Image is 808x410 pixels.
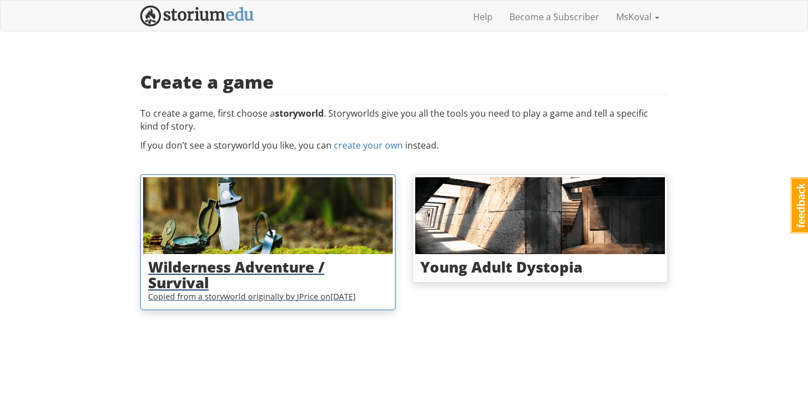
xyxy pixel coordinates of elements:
h3: Young Adult Dystopia [420,259,660,275]
img: StoriumEDU [140,6,254,26]
a: A modern hallway, made from concrete and fashioned with strange angles.Young Adult Dystopia [412,174,668,283]
a: Wilderness Adventure / SurvivalCopied from a storyworld originally by JPrice on[DATE] [140,174,396,311]
strong: storyworld [275,107,324,119]
p: If you don’t see a storyworld you like, you can instead. [140,139,668,152]
h3: Wilderness Adventure / Survival [148,259,388,291]
a: create your own [334,139,403,151]
img: jhptzdg5o2kxi3cbdpx8.jpg [143,177,393,254]
div: Copied from a storyworld originally by JPrice on [DATE] [148,291,388,303]
a: Help [465,3,501,31]
h2: Create a game [140,72,668,91]
img: A modern hallway, made from concrete and fashioned with strange angles. [415,177,665,254]
p: To create a game, first choose a . Storyworlds give you all the tools you need to play a game and... [140,107,668,133]
a: MsKoval [608,3,668,31]
a: Become a Subscriber [501,3,608,31]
